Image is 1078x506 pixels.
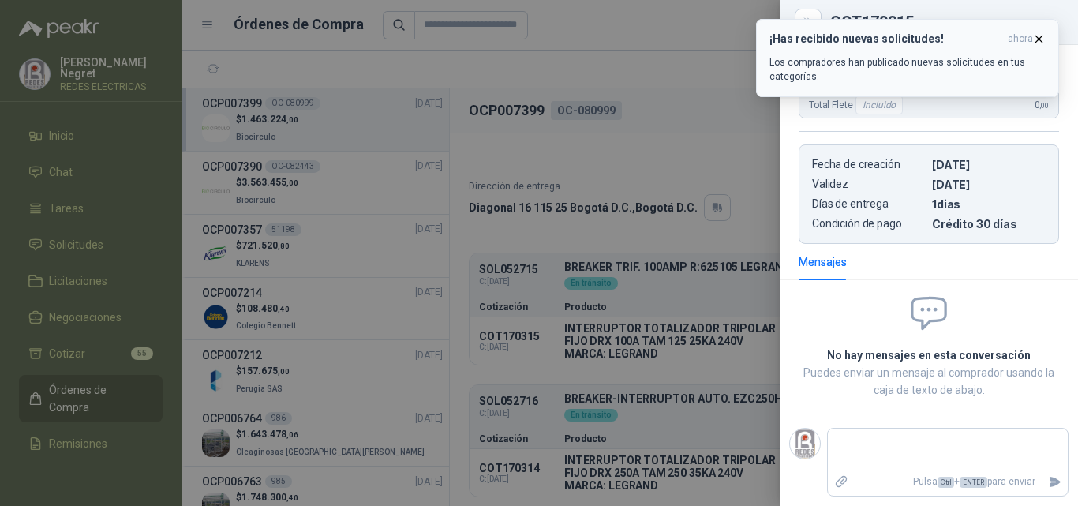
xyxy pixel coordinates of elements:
img: Company Logo [790,429,820,459]
label: Adjuntar archivos [828,468,855,496]
button: ¡Has recibido nuevas solicitudes!ahora Los compradores han publicado nuevas solicitudes en tus ca... [756,19,1059,97]
span: ENTER [960,477,987,488]
h3: ¡Has recibido nuevas solicitudes! [769,32,1001,46]
button: Enviar [1042,468,1068,496]
button: Close [799,13,818,32]
p: Validez [812,178,926,191]
p: Días de entrega [812,197,926,211]
p: Los compradores han publicado nuevas solicitudes en tus categorías. [769,55,1046,84]
p: 1 dias [932,197,1046,211]
p: Pulsa + para enviar [855,468,1042,496]
div: COT170315 [830,14,1059,30]
p: Fecha de creación [812,158,926,171]
p: [DATE] [932,158,1046,171]
p: Condición de pago [812,217,926,231]
h2: No hay mensajes en esta conversación [799,347,1059,364]
p: [DATE] [932,178,1046,191]
span: ahora [1008,32,1033,46]
span: Ctrl [938,477,954,488]
p: Puedes enviar un mensaje al comprador usando la caja de texto de abajo. [799,364,1059,399]
div: Mensajes [799,253,847,271]
p: Crédito 30 días [932,217,1046,231]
